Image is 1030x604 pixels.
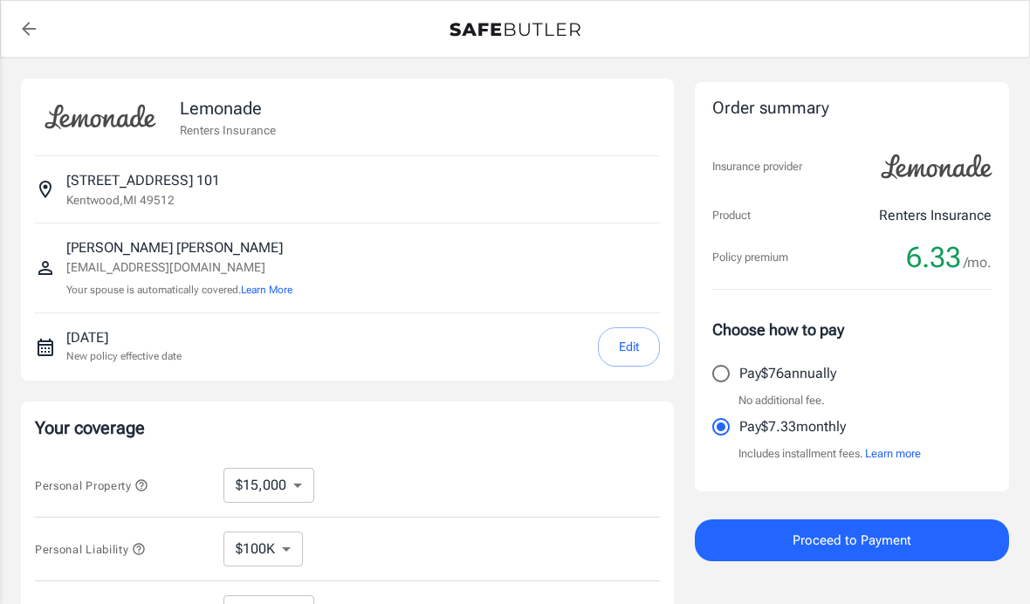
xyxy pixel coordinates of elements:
[879,205,992,226] p: Renters Insurance
[35,479,148,492] span: Personal Property
[450,23,580,37] img: Back to quotes
[712,207,751,224] p: Product
[738,445,921,463] p: Includes installment fees.
[66,237,292,258] p: [PERSON_NAME] [PERSON_NAME]
[906,240,961,275] span: 6.33
[738,392,825,409] p: No additional fee.
[35,539,146,559] button: Personal Liability
[180,121,276,139] p: Renters Insurance
[66,282,292,299] p: Your spouse is automatically covered.
[241,282,292,298] button: Learn More
[598,327,660,367] button: Edit
[712,249,788,266] p: Policy premium
[66,191,175,209] p: Kentwood , MI 49512
[35,257,56,278] svg: Insured person
[712,96,992,121] div: Order summary
[871,142,1002,191] img: Lemonade
[35,543,146,556] span: Personal Liability
[180,95,276,121] p: Lemonade
[695,519,1009,561] button: Proceed to Payment
[712,158,802,175] p: Insurance provider
[739,416,846,437] p: Pay $7.33 monthly
[35,415,660,440] p: Your coverage
[11,11,46,46] a: back to quotes
[35,337,56,358] svg: New policy start date
[35,93,166,141] img: Lemonade
[66,258,292,277] p: [EMAIL_ADDRESS][DOMAIN_NAME]
[35,179,56,200] svg: Insured address
[712,318,992,341] p: Choose how to pay
[964,251,992,275] span: /mo.
[739,363,836,384] p: Pay $76 annually
[66,327,182,348] p: [DATE]
[865,445,921,463] button: Learn more
[793,529,911,552] span: Proceed to Payment
[66,170,220,191] p: [STREET_ADDRESS] 101
[66,348,182,364] p: New policy effective date
[35,475,148,496] button: Personal Property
